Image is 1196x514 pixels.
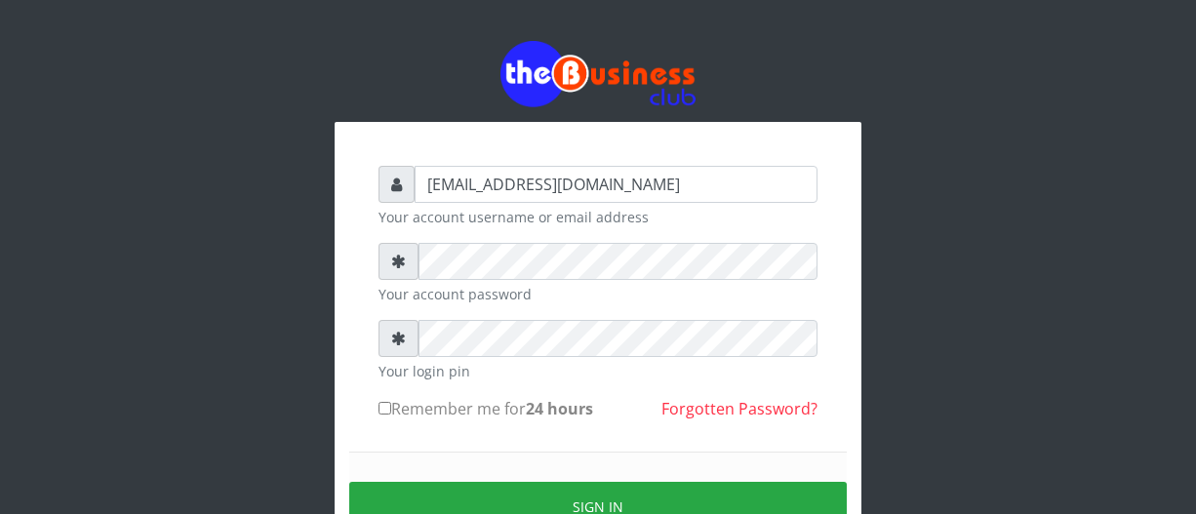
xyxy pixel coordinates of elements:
[526,398,593,419] b: 24 hours
[379,361,817,381] small: Your login pin
[415,166,817,203] input: Username or email address
[379,397,593,420] label: Remember me for
[661,398,817,419] a: Forgotten Password?
[379,284,817,304] small: Your account password
[379,207,817,227] small: Your account username or email address
[379,402,391,415] input: Remember me for24 hours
